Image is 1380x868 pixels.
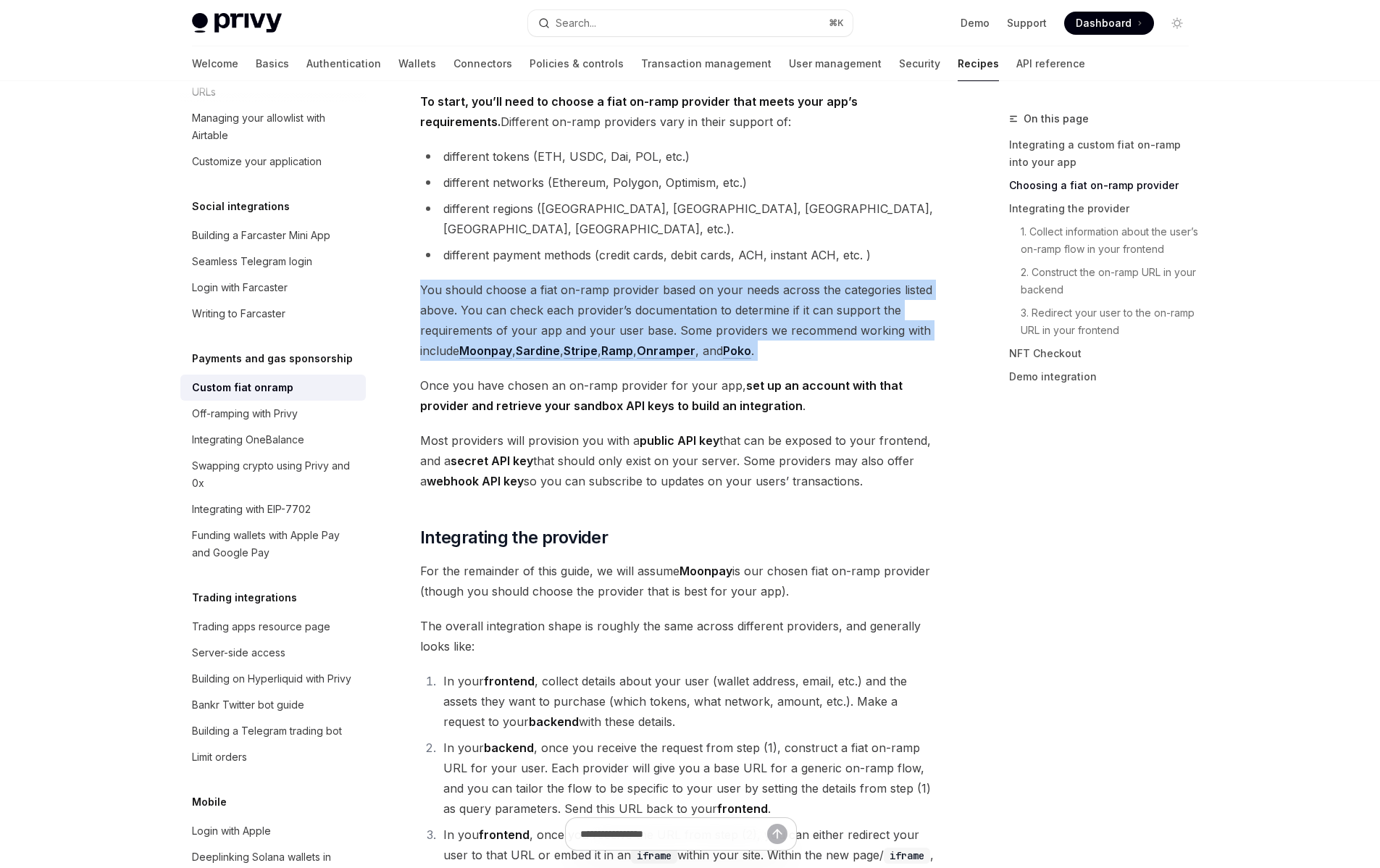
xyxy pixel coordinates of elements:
a: Building a Telegram trading bot [180,718,366,744]
li: different regions ([GEOGRAPHIC_DATA], [GEOGRAPHIC_DATA], [GEOGRAPHIC_DATA], [GEOGRAPHIC_DATA], [G... [420,199,942,239]
span: You should choose a fiat on-ramp provider based on your needs across the categories listed above.... [420,280,942,361]
strong: To start, you’ll need to choose a fiat on-ramp provider that meets your app’s requirements. [420,94,858,129]
a: Funding wallets with Apple Pay and Google Pay [180,522,366,566]
div: Trading apps resource page [192,618,330,635]
div: Login with Apple [192,822,271,840]
a: Integrating the provider [1009,197,1200,220]
span: For the remainder of this guide, we will assume is our chosen fiat on-ramp provider (though you s... [420,561,942,601]
a: Server-side access [180,640,366,666]
a: Bankr Twitter bot guide [180,692,366,718]
li: different tokens (ETH, USDC, Dai, POL, etc.) [420,146,942,167]
a: User management [789,46,882,81]
div: Swapping crypto using Privy and 0x [192,457,357,492]
div: Login with Farcaster [192,279,288,296]
a: Choosing a fiat on-ramp provider [1009,174,1200,197]
a: Security [899,46,940,81]
a: Welcome [192,46,238,81]
span: Integrating the provider [420,526,609,549]
div: Bankr Twitter bot guide [192,696,304,714]
li: In your , collect details about your user (wallet address, email, etc.) and the assets they want ... [439,671,942,732]
div: Building on Hyperliquid with Privy [192,670,351,688]
a: 3. Redirect your user to the on-ramp URL in your frontend [1021,301,1200,342]
button: Send message [767,824,787,844]
a: 2. Construct the on-ramp URL in your backend [1021,261,1200,301]
a: Support [1007,16,1047,30]
a: Demo integration [1009,365,1200,388]
h5: Trading integrations [192,589,297,606]
a: Swapping crypto using Privy and 0x [180,453,366,496]
li: different payment methods (credit cards, debit cards, ACH, instant ACH, etc. ) [420,245,942,265]
div: Building a Farcaster Mini App [192,227,330,244]
h5: Mobile [192,793,227,811]
span: Dashboard [1076,16,1132,30]
a: Building on Hyperliquid with Privy [180,666,366,692]
a: Integrating a custom fiat on-ramp into your app [1009,133,1200,174]
a: Sardine [516,343,560,359]
a: 1. Collect information about the user’s on-ramp flow in your frontend [1021,220,1200,261]
a: Integrating with EIP-7702 [180,496,366,522]
div: Integrating OneBalance [192,431,304,448]
div: Search... [556,14,596,32]
a: API reference [1016,46,1085,81]
li: In your , once you receive the request from step (1), construct a fiat on-ramp URL for your user.... [439,738,942,819]
a: Stripe [564,343,598,359]
a: Login with Farcaster [180,275,366,301]
a: Custom fiat onramp [180,375,366,401]
span: On this page [1024,110,1089,128]
span: Once you have chosen an on-ramp provider for your app, . [420,375,942,416]
a: Connectors [453,46,512,81]
a: Authentication [306,46,381,81]
div: Integrating with EIP-7702 [192,501,311,518]
div: Off-ramping with Privy [192,405,298,422]
a: Poko [723,343,751,359]
a: Basics [256,46,289,81]
div: Seamless Telegram login [192,253,312,270]
span: Most providers will provision you with a that can be exposed to your frontend, and a that should ... [420,430,942,491]
a: Login with Apple [180,818,366,844]
strong: backend [484,740,534,755]
span: Different on-ramp providers vary in their support of: [420,91,942,132]
strong: frontend [717,801,768,816]
strong: backend [529,714,579,729]
strong: Moonpay [679,564,732,578]
div: Managing your allowlist with Airtable [192,109,357,144]
a: Policies & controls [530,46,624,81]
span: ⌘ K [829,17,844,29]
a: Integrating OneBalance [180,427,366,453]
div: Server-side access [192,644,285,662]
a: Ramp [601,343,633,359]
a: Demo [961,16,990,30]
a: Wallets [398,46,436,81]
button: Toggle dark mode [1166,12,1189,35]
a: Managing your allowlist with Airtable [180,105,366,149]
div: Customize your application [192,153,322,170]
span: The overall integration shape is roughly the same across different providers, and generally looks... [420,616,942,656]
strong: public API key [640,433,719,448]
a: NFT Checkout [1009,342,1200,365]
strong: webhook API key [427,474,524,488]
div: Writing to Farcaster [192,305,285,322]
strong: frontend [484,674,535,688]
a: Recipes [958,46,999,81]
div: Funding wallets with Apple Pay and Google Pay [192,527,357,562]
a: Limit orders [180,744,366,770]
h5: Payments and gas sponsorship [192,350,353,367]
div: Custom fiat onramp [192,379,293,396]
a: Off-ramping with Privy [180,401,366,427]
a: Seamless Telegram login [180,249,366,275]
a: Moonpay [459,343,512,359]
button: Search...⌘K [528,10,853,36]
a: Onramper [637,343,695,359]
div: Building a Telegram trading bot [192,722,342,740]
a: Building a Farcaster Mini App [180,222,366,249]
strong: secret API key [451,454,533,468]
li: different networks (Ethereum, Polygon, Optimism, etc.) [420,172,942,193]
h5: Social integrations [192,198,290,215]
a: Transaction management [641,46,771,81]
a: Trading apps resource page [180,614,366,640]
a: Customize your application [180,149,366,175]
div: Limit orders [192,748,247,766]
a: Writing to Farcaster [180,301,366,327]
img: light logo [192,13,282,33]
a: Dashboard [1064,12,1154,35]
